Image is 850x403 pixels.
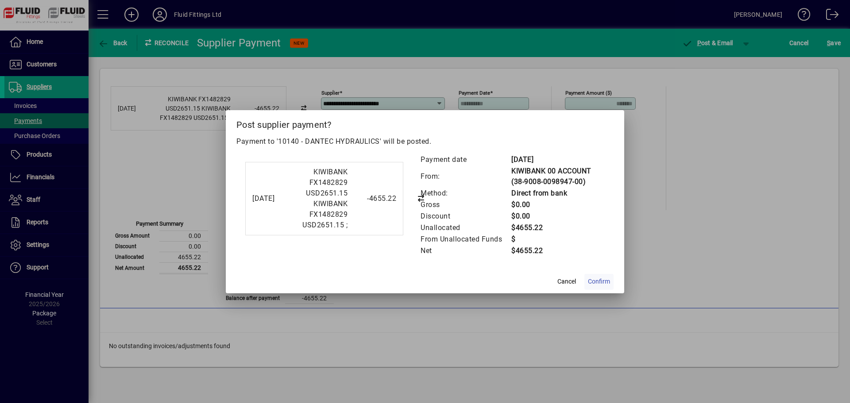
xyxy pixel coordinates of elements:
[588,277,610,286] span: Confirm
[557,277,576,286] span: Cancel
[552,274,581,290] button: Cancel
[420,234,511,245] td: From Unallocated Funds
[511,245,605,257] td: $4655.22
[420,245,511,257] td: Net
[511,188,605,199] td: Direct from bank
[352,193,396,204] div: -4655.22
[511,211,605,222] td: $0.00
[420,165,511,188] td: From:
[511,222,605,234] td: $4655.22
[420,154,511,165] td: Payment date
[420,222,511,234] td: Unallocated
[420,211,511,222] td: Discount
[511,165,605,188] td: KIWIBANK 00 ACCOUNT (38-9008-0098947-00)
[511,234,605,245] td: $
[511,199,605,211] td: $0.00
[420,199,511,211] td: Gross
[511,154,605,165] td: [DATE]
[584,274,614,290] button: Confirm
[420,188,511,199] td: Method:
[236,136,614,147] p: Payment to '10140 - DANTEC HYDRAULICS' will be posted.
[252,193,274,204] div: [DATE]
[302,168,348,229] span: KIWIBANK FX1482829 USD2651.15 KIWIBANK FX1482829 USD2651.15 ;
[226,110,624,136] h2: Post supplier payment?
